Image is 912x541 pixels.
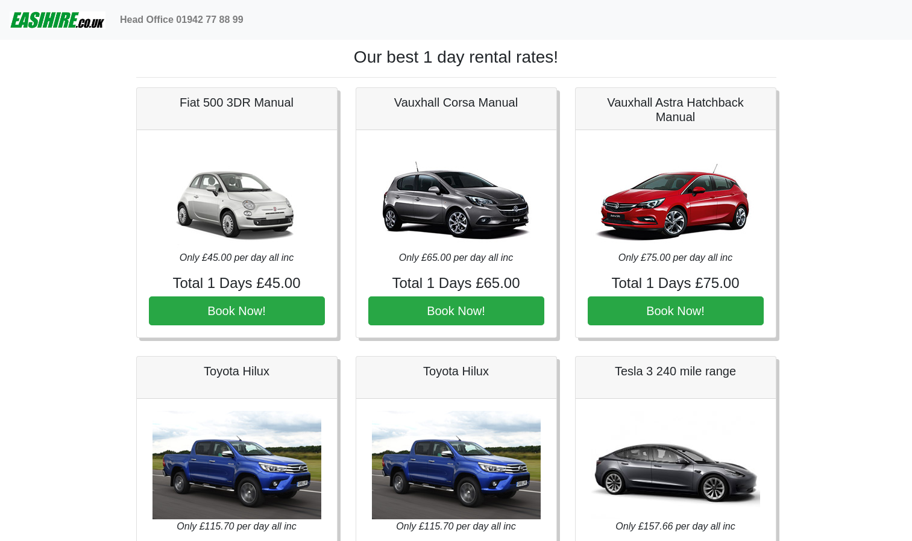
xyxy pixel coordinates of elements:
h5: Vauxhall Astra Hatchback Manual [588,95,764,124]
h5: Toyota Hilux [149,364,325,378]
i: Only £115.70 per day all inc [177,521,296,531]
h5: Fiat 500 3DR Manual [149,95,325,110]
a: Head Office 01942 77 88 99 [115,8,248,32]
h4: Total 1 Days £45.00 [149,275,325,292]
img: easihire_logo_small.png [10,8,105,32]
img: Fiat 500 3DR Manual [153,142,321,251]
img: Vauxhall Corsa Manual [372,142,541,251]
button: Book Now! [368,296,544,325]
img: Vauxhall Astra Hatchback Manual [591,142,760,251]
h1: Our best 1 day rental rates! [136,47,776,67]
img: Tesla 3 240 mile range [591,411,760,519]
i: Only £75.00 per day all inc [618,252,732,263]
button: Book Now! [588,296,764,325]
img: Toyota Hilux [153,411,321,519]
i: Only £45.00 per day all inc [180,252,294,263]
i: Only £157.66 per day all inc [615,521,735,531]
h5: Vauxhall Corsa Manual [368,95,544,110]
button: Book Now! [149,296,325,325]
h5: Tesla 3 240 mile range [588,364,764,378]
b: Head Office 01942 77 88 99 [120,14,244,25]
i: Only £65.00 per day all inc [399,252,513,263]
h4: Total 1 Days £75.00 [588,275,764,292]
i: Only £115.70 per day all inc [396,521,515,531]
h5: Toyota Hilux [368,364,544,378]
img: Toyota Hilux [372,411,541,519]
h4: Total 1 Days £65.00 [368,275,544,292]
